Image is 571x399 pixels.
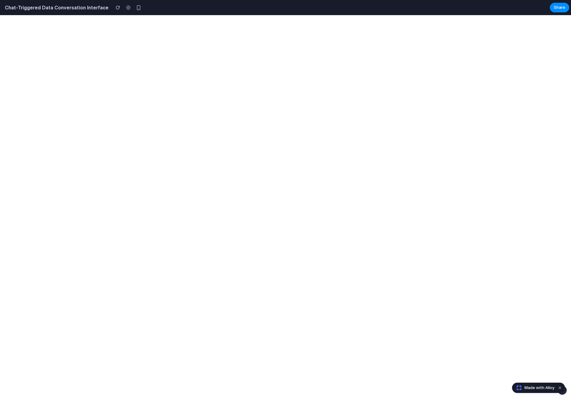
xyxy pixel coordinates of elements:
[550,3,569,12] button: Share
[2,4,109,11] h2: Chat-Triggered Data Conversation Interface
[554,5,565,11] span: Share
[556,384,563,391] button: Dismiss watermark
[512,385,555,391] a: Made with Alloy
[524,385,554,391] span: Made with Alloy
